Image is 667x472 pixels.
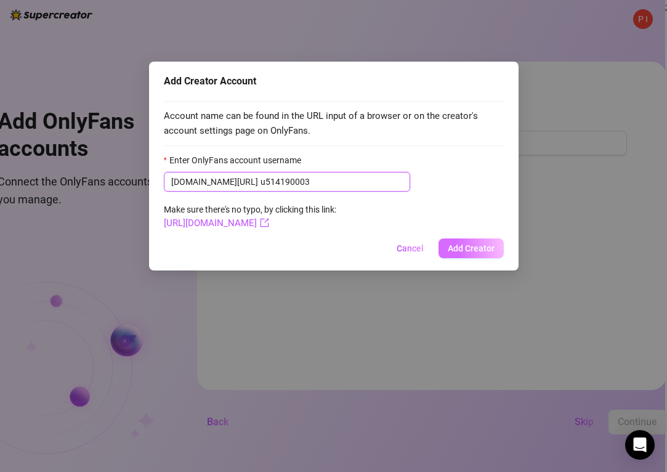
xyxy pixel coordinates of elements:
button: Cancel [387,238,434,258]
span: export [260,218,269,227]
div: Add Creator Account [164,74,504,89]
a: [URL][DOMAIN_NAME]export [164,218,269,229]
span: Account name can be found in the URL input of a browser or on the creator's account settings page... [164,109,504,138]
span: Make sure there's no typo, by clicking this link: [164,205,336,228]
span: Cancel [397,243,424,253]
button: Add Creator [439,238,504,258]
span: [DOMAIN_NAME][URL] [171,175,258,189]
label: Enter OnlyFans account username [164,153,309,167]
input: Enter OnlyFans account username [261,175,403,189]
span: Add Creator [448,243,495,253]
div: Open Intercom Messenger [625,430,655,460]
